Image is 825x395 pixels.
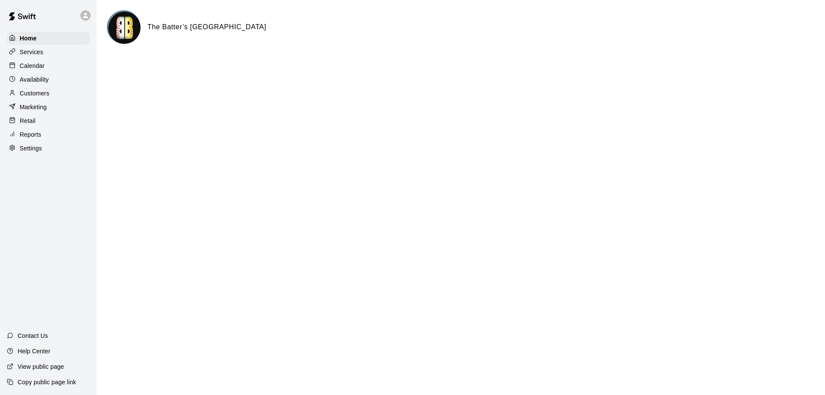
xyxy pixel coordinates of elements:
[20,75,49,84] p: Availability
[18,331,48,340] p: Contact Us
[108,12,141,44] img: The Batter’s Box TX logo
[7,73,90,86] a: Availability
[7,46,90,58] a: Services
[18,347,50,355] p: Help Center
[20,48,43,56] p: Services
[18,378,76,386] p: Copy public page link
[20,130,41,139] p: Reports
[20,144,42,153] p: Settings
[20,34,37,43] p: Home
[7,59,90,72] a: Calendar
[20,103,47,111] p: Marketing
[20,116,36,125] p: Retail
[7,32,90,45] a: Home
[7,101,90,113] a: Marketing
[7,114,90,127] a: Retail
[20,89,49,98] p: Customers
[147,21,266,33] h6: The Batter’s [GEOGRAPHIC_DATA]
[20,61,45,70] p: Calendar
[18,362,64,371] p: View public page
[7,128,90,141] a: Reports
[7,87,90,100] a: Customers
[7,142,90,155] a: Settings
